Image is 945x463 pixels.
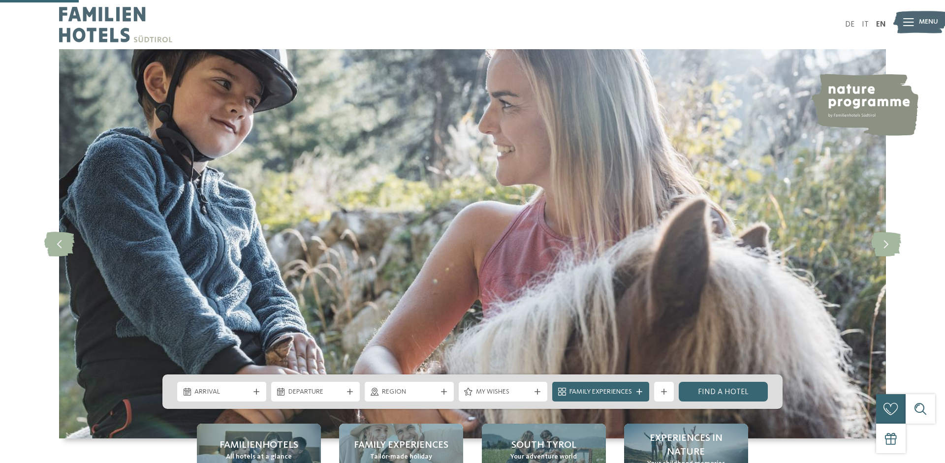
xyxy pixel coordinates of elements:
span: Region [382,387,437,397]
a: IT [862,21,869,29]
img: nature programme by Familienhotels Südtirol [810,74,918,136]
span: Arrival [194,387,249,397]
span: Family Experiences [354,438,448,452]
span: Family Experiences [569,387,632,397]
span: Departure [288,387,343,397]
span: Menu [919,17,938,27]
span: Tailor-made holiday [370,452,432,462]
span: South Tyrol [511,438,576,452]
img: Familienhotels Südtirol: The happy family places! [59,49,886,438]
span: Your adventure world [510,452,577,462]
a: Find a hotel [679,382,768,401]
span: Familienhotels [220,438,298,452]
a: DE [845,21,854,29]
span: Experiences in nature [634,432,738,459]
a: EN [876,21,886,29]
span: All hotels at a glance [226,452,292,462]
span: My wishes [476,387,531,397]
